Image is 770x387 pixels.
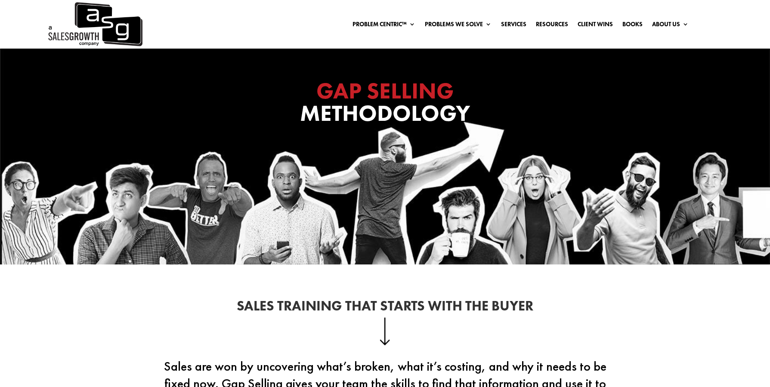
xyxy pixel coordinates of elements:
[213,80,557,129] h1: Methodology
[536,21,568,31] a: Resources
[380,317,390,345] img: down-arrow
[425,21,492,31] a: Problems We Solve
[501,21,526,31] a: Services
[153,299,618,317] h2: Sales Training That Starts With the Buyer
[353,21,415,31] a: Problem Centric™
[622,21,643,31] a: Books
[652,21,689,31] a: About Us
[316,76,454,105] span: GAP SELLING
[578,21,613,31] a: Client Wins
